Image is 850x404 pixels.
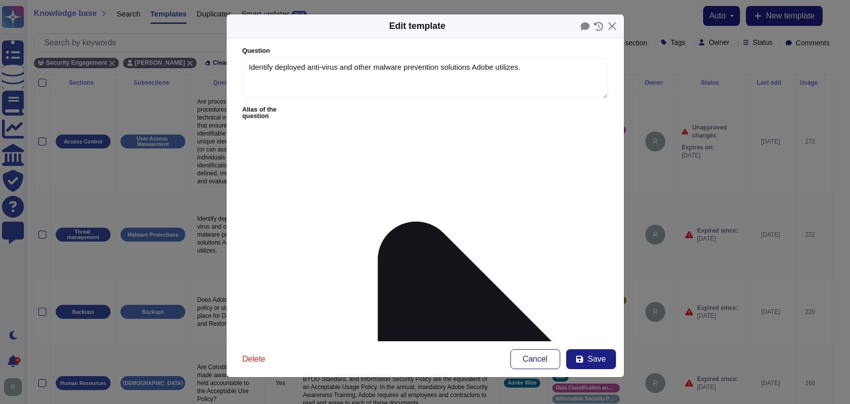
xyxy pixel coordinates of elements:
button: Cancel [510,349,560,369]
span: Save [588,355,606,363]
span: Cancel [523,355,548,363]
button: Save [566,349,616,369]
button: Delete [235,349,273,369]
label: Question [243,48,608,54]
textarea: Identify deployed anti-virus and other malware prevention solutions Adobe utilizes. [243,58,608,99]
span: Delete [243,355,265,363]
button: Close [605,18,620,34]
div: Edit template [389,19,445,33]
